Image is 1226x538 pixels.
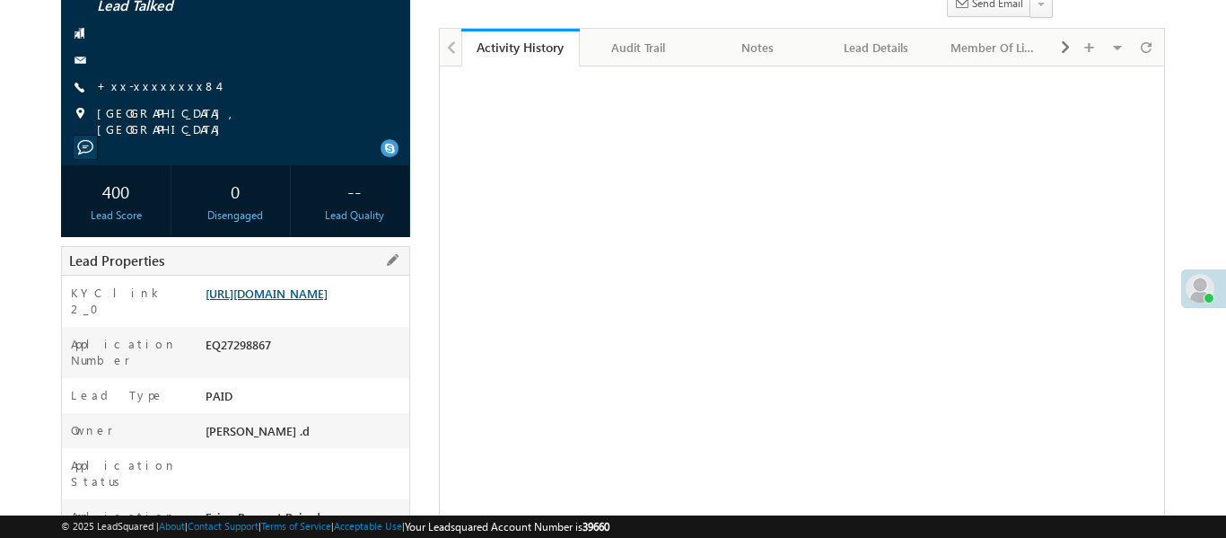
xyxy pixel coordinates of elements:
span: Your Leadsquared Account Number is [405,520,609,534]
label: Application Status [71,457,188,489]
a: Terms of Service [261,520,331,532]
label: Lead Type [71,387,164,403]
a: Acceptable Use [334,520,402,532]
a: Contact Support [188,520,258,532]
div: Lead Details [832,37,920,58]
div: Lead Quality [304,207,405,224]
div: Activity History [475,39,566,56]
label: Owner [71,422,113,438]
div: Notes [714,37,801,58]
div: PAID [201,387,409,412]
a: +xx-xxxxxxxx84 [97,78,218,93]
div: 400 [66,174,166,207]
div: 0 [185,174,285,207]
div: Disengaged [185,207,285,224]
div: EQ27298867 [201,336,409,361]
div: Member Of Lists [950,37,1038,58]
span: [GEOGRAPHIC_DATA], [GEOGRAPHIC_DATA] [97,105,378,137]
label: KYC link 2_0 [71,285,188,317]
a: [URL][DOMAIN_NAME] [206,286,328,301]
a: Notes [699,29,818,66]
a: Audit Trail [580,29,698,66]
span: Lead Properties [69,251,164,269]
label: Application Number [71,336,188,368]
a: Lead Details [818,29,936,66]
a: Member Of Lists [936,29,1055,66]
span: [PERSON_NAME] .d [206,423,310,438]
div: Lead Score [66,207,166,224]
span: © 2025 LeadSquared | | | | | [61,518,609,535]
div: -- [304,174,405,207]
a: About [159,520,185,532]
span: 39660 [582,520,609,534]
div: Esign Request Raised [201,508,409,534]
a: Activity History [461,29,580,66]
div: Audit Trail [594,37,682,58]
